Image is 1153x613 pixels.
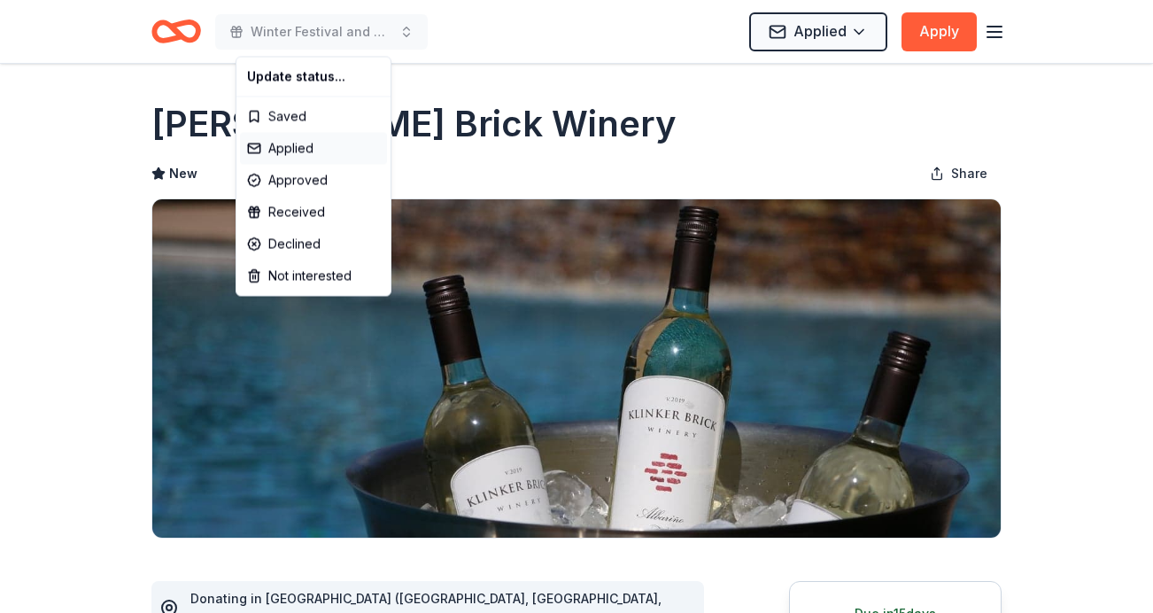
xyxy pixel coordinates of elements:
[240,260,387,292] div: Not interested
[240,101,387,133] div: Saved
[240,133,387,165] div: Applied
[240,165,387,197] div: Approved
[251,21,392,43] span: Winter Festival and Silent Auction
[240,229,387,260] div: Declined
[240,197,387,229] div: Received
[240,61,387,93] div: Update status...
